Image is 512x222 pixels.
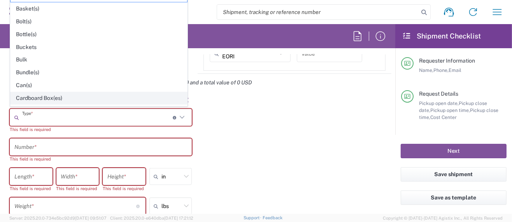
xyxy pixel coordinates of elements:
div: This field is required [103,185,146,192]
button: Save shipment [401,167,507,182]
span: Pickup open date, [419,100,459,106]
div: This field is required [10,185,53,192]
span: Copyright © [DATE]-[DATE] Agistix Inc., All Rights Reserved [383,215,503,222]
span: Request Details [419,91,458,97]
button: Save as template [401,191,507,205]
span: Client: 2025.20.0-e640dba [110,216,193,220]
span: Can(s) [11,79,187,91]
span: [DATE] 17:21:12 [164,216,193,220]
div: This field is required [56,185,99,192]
span: Carton(s) [11,105,187,117]
a: Feedback [263,215,282,220]
span: Phone, [433,67,449,73]
button: Next [401,144,507,158]
span: Cardboard Box(es) [11,92,187,104]
span: Server: 2025.20.0-734e5bc92d9 [9,216,107,220]
span: Email [449,67,461,73]
div: This field is required [10,126,192,133]
span: Pickup open time, [430,107,470,113]
span: Name, [419,67,433,73]
a: Support [244,215,263,220]
span: Bulk [11,54,187,66]
span: [DATE] 09:51:07 [75,216,107,220]
span: Cost Center [430,114,457,120]
span: Requester Information [419,58,475,64]
input: Shipment, tracking or reference number [217,5,419,19]
h2: Shipment Checklist [402,31,481,41]
span: Bundle(s) [11,66,187,79]
em: Total shipment is made up of 1 package(s) containing 0 piece(s) weighing 0 and a total value of 0... [4,79,258,86]
div: This field is required [10,156,192,163]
